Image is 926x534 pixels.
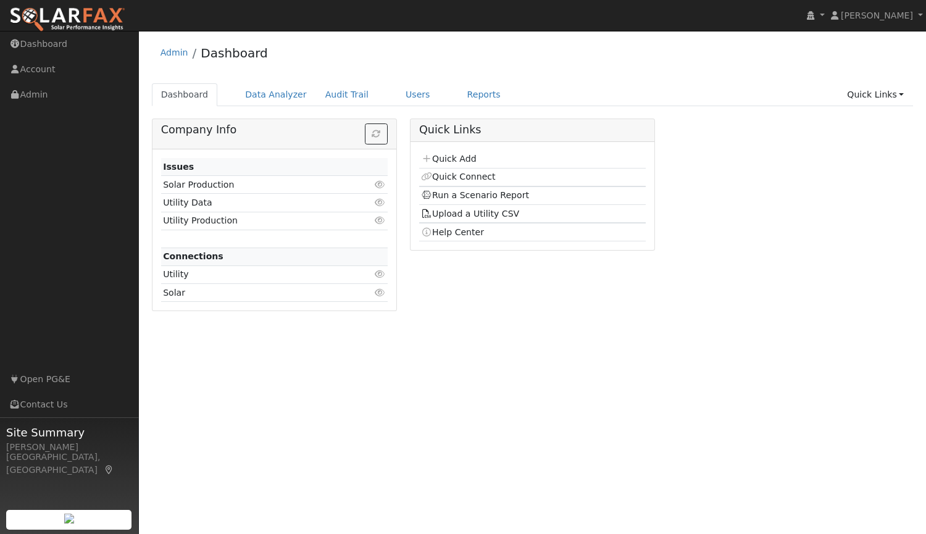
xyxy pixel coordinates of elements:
span: [PERSON_NAME] [841,10,913,20]
td: Utility Production [161,212,351,230]
i: Click to view [375,198,386,207]
a: Map [104,465,115,475]
div: [PERSON_NAME] [6,441,132,454]
h5: Quick Links [419,123,646,136]
i: Click to view [375,270,386,278]
a: Data Analyzer [236,83,316,106]
a: Dashboard [152,83,218,106]
a: Upload a Utility CSV [421,209,519,219]
a: Run a Scenario Report [421,190,529,200]
i: Click to view [375,288,386,297]
td: Solar Production [161,176,351,194]
td: Utility [161,265,351,283]
a: Reports [458,83,510,106]
strong: Issues [163,162,194,172]
td: Solar [161,284,351,302]
div: [GEOGRAPHIC_DATA], [GEOGRAPHIC_DATA] [6,451,132,477]
img: retrieve [64,514,74,524]
a: Quick Add [421,154,476,164]
a: Admin [161,48,188,57]
i: Click to view [375,216,386,225]
a: Dashboard [201,46,268,60]
h5: Company Info [161,123,388,136]
a: Users [396,83,440,106]
strong: Connections [163,251,223,261]
i: Click to view [375,180,386,189]
a: Quick Connect [421,172,495,181]
img: SolarFax [9,7,125,33]
a: Quick Links [838,83,913,106]
span: Site Summary [6,424,132,441]
a: Audit Trail [316,83,378,106]
td: Utility Data [161,194,351,212]
a: Help Center [421,227,484,237]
